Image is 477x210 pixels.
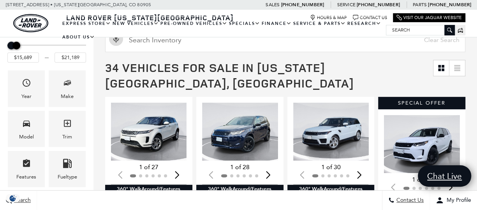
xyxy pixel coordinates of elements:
span: Features [22,157,31,173]
div: Price [7,39,86,63]
div: ModelModel [8,111,45,147]
span: My Profile [444,197,471,204]
a: Research [347,17,382,30]
a: land-rover [13,14,48,32]
span: Contact Us [394,197,424,204]
img: 2022 Land Rover Discovery Sport S R-Dynamic 1 [202,103,279,161]
span: Trim [63,117,72,133]
div: Next slide [445,179,456,196]
div: Model [19,133,34,141]
a: New Vehicles [112,17,160,30]
div: 1 / 2 [384,115,461,173]
span: Model [22,117,31,133]
a: Specials [228,17,261,30]
a: Contact Us [353,15,387,21]
div: 1 of 28 [202,163,278,171]
span: Sales [266,2,280,7]
img: 2024 Land Rover Discovery Sport S 1 [384,115,461,173]
a: Finance [261,17,292,30]
div: 360° WalkAround/Features [287,185,375,193]
span: Fueltype [63,157,72,173]
input: Maximum [55,52,86,63]
span: Year [22,76,31,92]
div: Year [21,92,32,101]
div: Make [61,92,74,101]
a: Chat Live [418,165,471,187]
div: 360° WalkAround/Features [105,185,192,193]
div: 1 of 27 [111,163,187,171]
div: Maximum Price [12,42,20,49]
div: TrimTrim [49,111,86,147]
div: MakeMake [49,70,86,107]
span: 34 Vehicles for Sale in [US_STATE][GEOGRAPHIC_DATA], [GEOGRAPHIC_DATA] [105,59,354,91]
div: 1 / 2 [202,103,279,161]
a: [PHONE_NUMBER] [281,2,324,8]
a: Service & Parts [292,17,347,30]
a: About Us [62,30,96,44]
a: Visit Our Jaguar Website [396,15,462,21]
img: Land Rover [13,14,48,32]
a: Land Rover [US_STATE][GEOGRAPHIC_DATA] [62,13,238,22]
div: YearYear [8,70,45,107]
img: 2018 Land Rover Range Rover Sport HSE 1 [293,103,370,161]
div: Features [16,173,36,181]
a: [STREET_ADDRESS] • [US_STATE][GEOGRAPHIC_DATA], CO 80905 [6,2,151,7]
nav: Main Navigation [62,17,386,44]
div: Special Offer [378,97,465,109]
button: Open user profile menu [430,191,477,210]
span: Parts [413,2,427,7]
span: Service [337,2,355,7]
img: Opt-Out Icon [4,194,22,202]
div: 1 of 35 [384,175,459,184]
div: Trim [62,133,72,141]
span: Chat Live [423,171,466,181]
input: Search [386,25,454,35]
div: 1 / 2 [111,103,188,161]
span: Make [63,76,72,92]
a: Pre-Owned Vehicles [160,17,228,30]
span: Land Rover [US_STATE][GEOGRAPHIC_DATA] [66,13,234,22]
div: FueltypeFueltype [49,151,86,187]
div: Next slide [172,166,183,184]
div: Next slide [263,166,274,184]
section: Click to Open Cookie Consent Modal [4,194,22,202]
div: 1 of 30 [293,163,369,171]
img: 2020 Land Rover Range Rover Evoque S 1 [111,103,188,161]
input: Minimum [7,52,39,63]
div: FeaturesFeatures [8,151,45,187]
a: EXPRESS STORE [62,17,112,30]
div: Minimum Price [7,42,15,49]
div: 1 / 2 [293,103,370,161]
div: Fueltype [58,173,77,181]
a: Hours & Map [310,15,347,21]
a: [PHONE_NUMBER] [357,2,400,8]
a: [PHONE_NUMBER] [428,2,471,8]
div: 360° WalkAround/Features [196,185,283,193]
div: Next slide [354,166,364,184]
